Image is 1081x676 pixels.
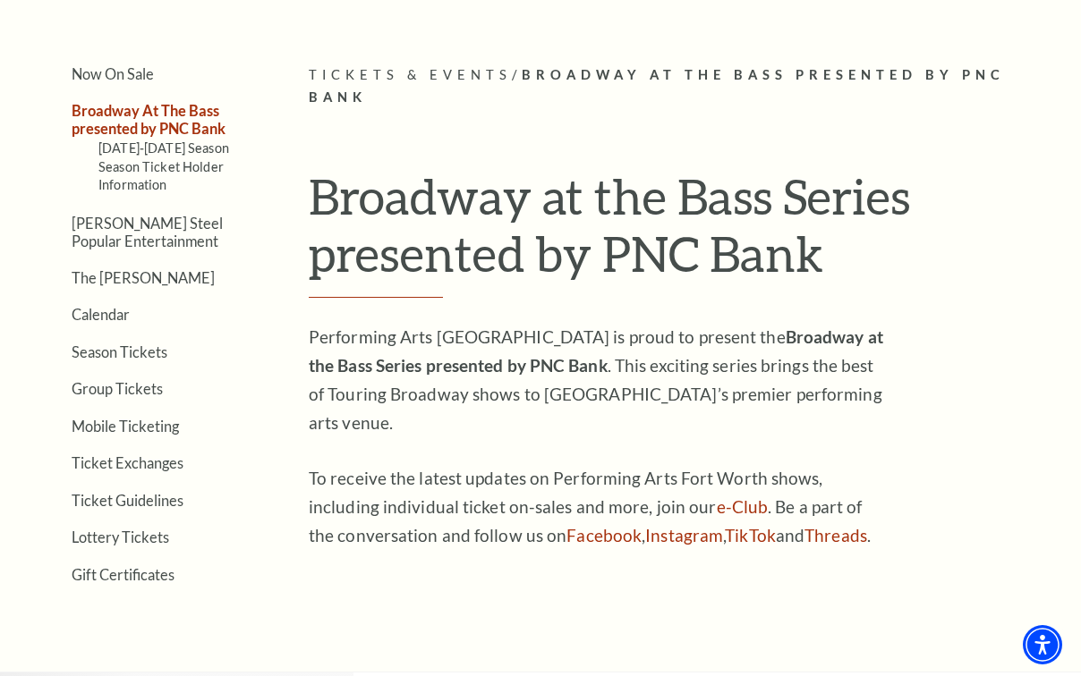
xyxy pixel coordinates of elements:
[72,102,226,136] a: Broadway At The Bass presented by PNC Bank
[725,525,776,545] a: TikTok
[566,525,642,545] a: Facebook
[309,167,1063,299] h1: Broadway at the Bass Series presented by PNC Bank
[309,64,1063,109] p: /
[72,454,183,471] a: Ticket Exchanges
[804,525,867,545] a: Threads
[72,306,130,323] a: Calendar
[72,528,169,545] a: Lottery Tickets
[1023,625,1062,664] div: Accessibility Menu
[72,343,167,360] a: Season Tickets
[309,464,890,550] p: To receive the latest updates on Performing Arts Fort Worth shows, including individual ticket on...
[309,323,890,437] p: Performing Arts [GEOGRAPHIC_DATA] is proud to present the . This exciting series brings the best ...
[72,492,183,509] a: Ticket Guidelines
[309,67,512,82] span: Tickets & Events
[72,566,174,583] a: Gift Certificates
[309,67,1005,105] span: Broadway At The Bass presented by PNC Bank
[98,159,224,192] a: Season Ticket Holder Information
[645,525,723,545] a: Instagram
[72,215,223,249] a: [PERSON_NAME] Steel Popular Entertainment
[98,140,229,156] a: [DATE]-[DATE] Season
[72,418,179,435] a: Mobile Ticketing
[717,496,769,517] a: e-Club
[72,269,215,286] a: The [PERSON_NAME]
[309,326,883,376] strong: Broadway at the Bass Series presented by PNC Bank
[72,380,163,397] a: Group Tickets
[72,65,154,82] a: Now On Sale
